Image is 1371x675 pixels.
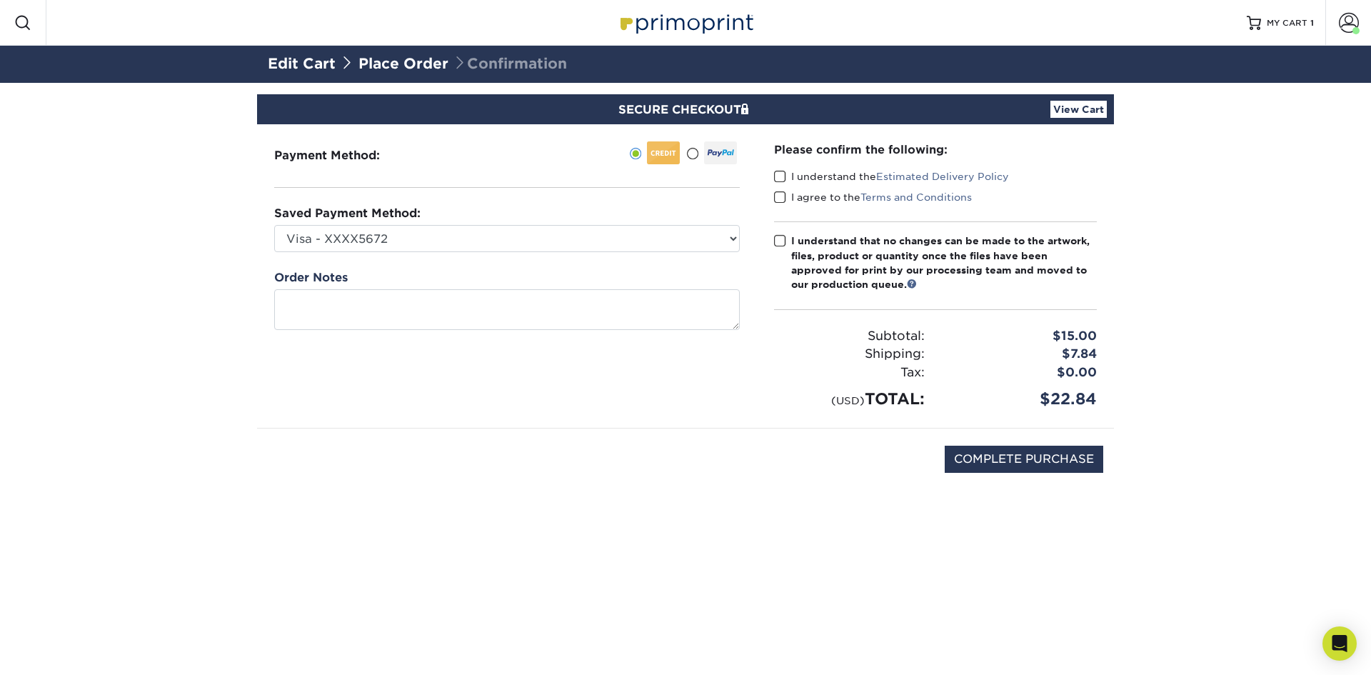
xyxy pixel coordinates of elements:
[1310,18,1314,28] span: 1
[774,141,1097,158] div: Please confirm the following:
[831,394,865,406] small: (USD)
[618,103,753,116] span: SECURE CHECKOUT
[935,387,1108,411] div: $22.84
[1050,101,1107,118] a: View Cart
[614,7,757,38] img: Primoprint
[1267,17,1307,29] span: MY CART
[935,327,1108,346] div: $15.00
[791,234,1097,292] div: I understand that no changes can be made to the artwork, files, product or quantity once the file...
[453,55,567,72] span: Confirmation
[274,269,348,286] label: Order Notes
[935,345,1108,364] div: $7.84
[1322,626,1357,661] div: Open Intercom Messenger
[945,446,1103,473] input: COMPLETE PURCHASE
[876,171,1009,182] a: Estimated Delivery Policy
[358,55,448,72] a: Place Order
[274,149,415,162] h3: Payment Method:
[763,364,935,382] div: Tax:
[763,345,935,364] div: Shipping:
[268,446,339,488] img: DigiCert Secured Site Seal
[763,327,935,346] div: Subtotal:
[774,190,972,204] label: I agree to the
[860,191,972,203] a: Terms and Conditions
[268,55,336,72] a: Edit Cart
[774,169,1009,184] label: I understand the
[935,364,1108,382] div: $0.00
[763,387,935,411] div: TOTAL:
[274,205,421,222] label: Saved Payment Method:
